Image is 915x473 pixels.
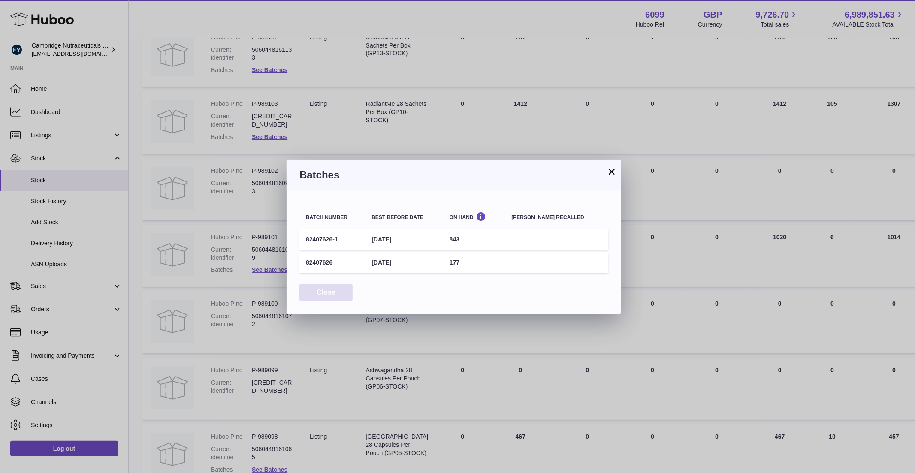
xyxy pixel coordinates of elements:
h3: Batches [299,168,608,182]
div: Batch number [306,215,359,220]
td: [DATE] [365,229,443,250]
td: 82407626-1 [299,229,365,250]
td: [DATE] [365,252,443,273]
div: [PERSON_NAME] recalled [512,215,602,220]
button: Close [299,284,353,301]
div: On Hand [450,212,499,220]
td: 177 [443,252,505,273]
div: Best before date [371,215,436,220]
td: 82407626 [299,252,365,273]
td: 843 [443,229,505,250]
button: × [607,166,617,177]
